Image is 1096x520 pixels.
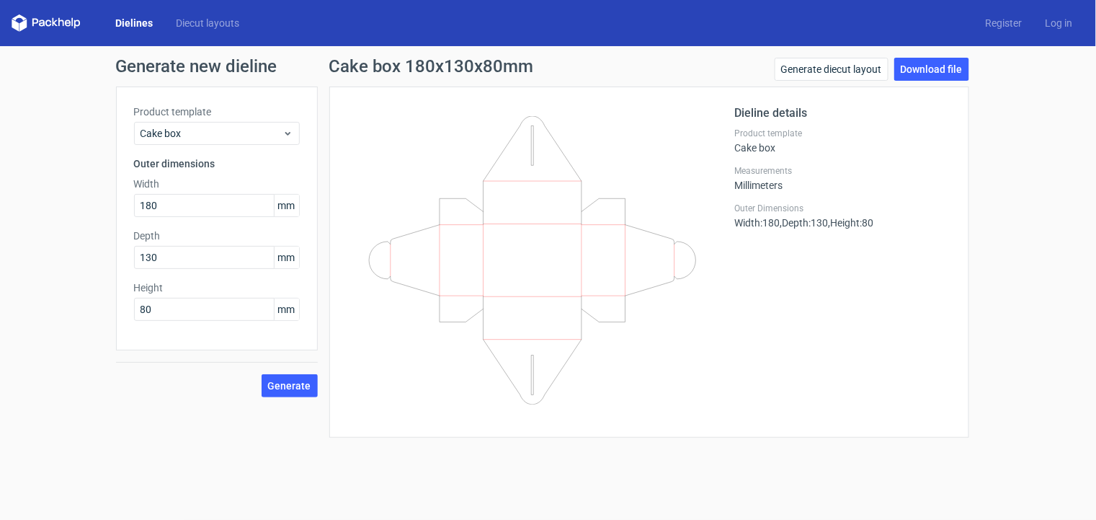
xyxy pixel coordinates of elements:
a: Generate diecut layout [775,58,888,81]
h1: Generate new dieline [116,58,981,75]
h3: Outer dimensions [134,157,300,171]
button: Generate [262,374,318,397]
label: Outer Dimensions [735,203,951,214]
label: Width [134,177,300,191]
a: Register [974,16,1034,30]
span: Generate [268,381,311,391]
h2: Dieline details [735,105,951,122]
div: Millimeters [735,165,951,191]
span: mm [274,247,299,268]
label: Depth [134,229,300,243]
span: mm [274,299,299,320]
h1: Cake box 180x130x80mm [329,58,534,75]
span: Cake box [141,126,282,141]
a: Log in [1034,16,1084,30]
label: Measurements [735,165,951,177]
span: Width : 180 [735,217,780,229]
a: Diecut layouts [164,16,251,30]
label: Product template [134,105,300,119]
label: Product template [735,128,951,139]
label: Height [134,281,300,295]
span: , Depth : 130 [780,217,829,229]
div: Cake box [735,128,951,154]
a: Dielines [104,16,164,30]
span: , Height : 80 [829,217,874,229]
span: mm [274,195,299,216]
a: Download file [894,58,969,81]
